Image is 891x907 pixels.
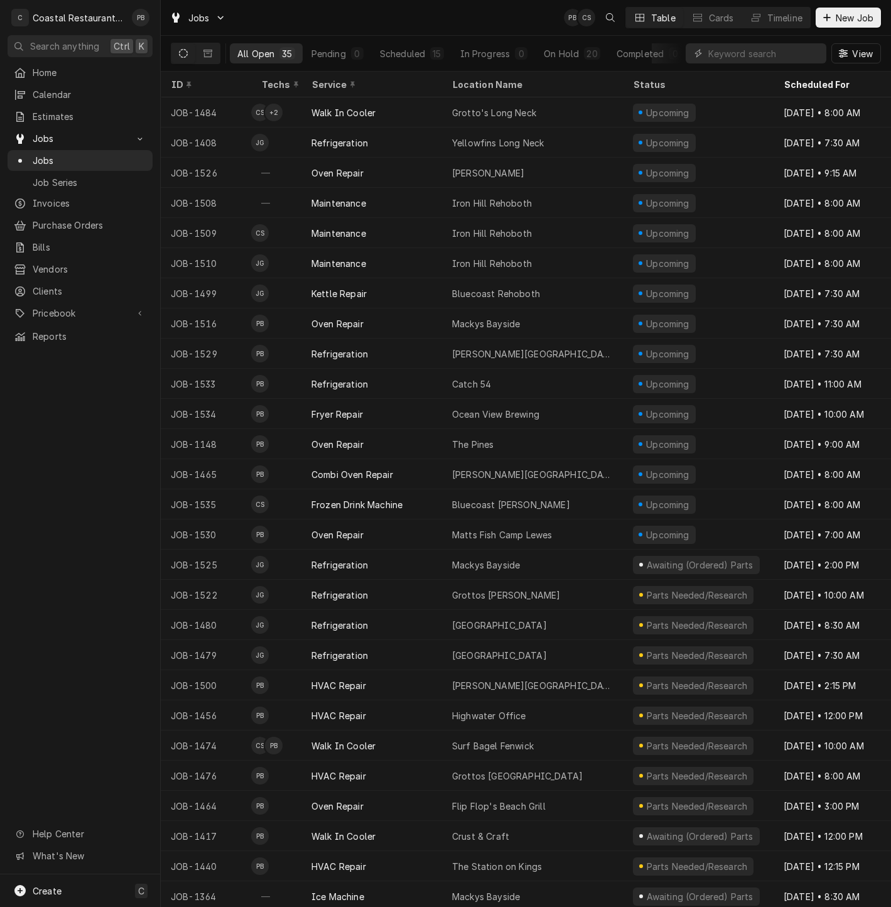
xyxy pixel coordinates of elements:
[161,730,251,761] div: JOB-1474
[645,498,691,511] div: Upcoming
[460,47,510,60] div: In Progress
[161,821,251,851] div: JOB-1417
[645,468,691,481] div: Upcoming
[33,263,146,276] span: Vendors
[251,767,269,785] div: PB
[517,47,525,60] div: 0
[161,489,251,519] div: JOB-1535
[617,47,664,60] div: Completed
[251,345,269,362] div: PB
[831,43,881,63] button: View
[708,43,820,63] input: Keyword search
[564,9,581,26] div: Phill Blush's Avatar
[161,308,251,339] div: JOB-1516
[452,227,532,240] div: Iron Hill Rehoboth
[33,285,146,298] span: Clients
[251,254,269,272] div: JG
[161,791,251,821] div: JOB-1464
[452,619,547,632] div: [GEOGRAPHIC_DATA]
[8,215,153,236] a: Purchase Orders
[645,377,691,391] div: Upcoming
[33,307,127,320] span: Pricebook
[251,188,301,218] div: —
[645,408,691,421] div: Upcoming
[251,556,269,573] div: James Gatton's Avatar
[586,47,597,60] div: 20
[452,377,491,391] div: Catch 54
[33,154,146,167] span: Jobs
[833,11,876,24] span: New Job
[651,11,676,24] div: Table
[161,278,251,308] div: JOB-1499
[251,254,269,272] div: James Gatton's Avatar
[251,104,269,121] div: CS
[251,224,269,242] div: Chris Sockriter's Avatar
[311,528,364,541] div: Oven Repair
[452,739,534,752] div: Surf Bagel Fenwick
[8,845,153,866] a: Go to What's New
[265,104,283,121] div: 's Avatar
[261,78,300,91] div: Techs
[645,136,691,149] div: Upcoming
[161,97,251,128] div: JOB-1484
[161,158,251,188] div: JOB-1526
[311,649,368,662] div: Refrigeration
[33,88,146,101] span: Calendar
[251,676,269,694] div: PB
[311,800,364,813] div: Oven Repair
[251,586,269,604] div: James Gatton's Avatar
[33,197,146,210] span: Invoices
[645,438,691,451] div: Upcoming
[452,709,526,722] div: Highwater Office
[645,649,748,662] div: Parts Needed/Research
[452,197,532,210] div: Iron Hill Rehoboth
[8,84,153,105] a: Calendar
[251,707,269,724] div: Phill Blush's Avatar
[311,860,366,873] div: HVAC Repair
[132,9,149,26] div: Phill Blush's Avatar
[311,197,366,210] div: Maintenance
[311,558,368,572] div: Refrigeration
[8,303,153,323] a: Go to Pricebook
[645,317,691,330] div: Upcoming
[816,8,881,28] button: New Job
[311,317,364,330] div: Oven Repair
[311,227,366,240] div: Maintenance
[251,285,269,302] div: James Gatton's Avatar
[452,679,613,692] div: [PERSON_NAME][GEOGRAPHIC_DATA]
[8,326,153,347] a: Reports
[161,218,251,248] div: JOB-1509
[311,709,366,722] div: HVAC Repair
[452,257,532,270] div: Iron Hill Rehoboth
[311,408,363,421] div: Fryer Repair
[161,459,251,489] div: JOB-1465
[311,890,364,903] div: Ice Machine
[645,619,748,632] div: Parts Needed/Research
[251,827,269,845] div: Phill Blush's Avatar
[251,465,269,483] div: Phill Blush's Avatar
[600,8,620,28] button: Open search
[452,498,570,511] div: Bluecoast [PERSON_NAME]
[311,166,364,180] div: Oven Repair
[165,8,231,28] a: Go to Jobs
[33,132,127,145] span: Jobs
[311,468,393,481] div: Combi Oven Repair
[311,347,368,361] div: Refrigeration
[282,47,292,60] div: 35
[645,860,748,873] div: Parts Needed/Research
[161,670,251,700] div: JOB-1500
[8,259,153,280] a: Vendors
[251,857,269,875] div: Phill Blush's Avatar
[354,47,361,60] div: 0
[452,136,544,149] div: Yellowfins Long Neck
[139,40,144,53] span: K
[251,158,301,188] div: —
[645,558,754,572] div: Awaiting (Ordered) Parts
[8,35,153,57] button: Search anythingCtrlK
[251,496,269,513] div: CS
[161,369,251,399] div: JOB-1533
[645,287,691,300] div: Upcoming
[161,700,251,730] div: JOB-1456
[251,556,269,573] div: JG
[251,526,269,543] div: PB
